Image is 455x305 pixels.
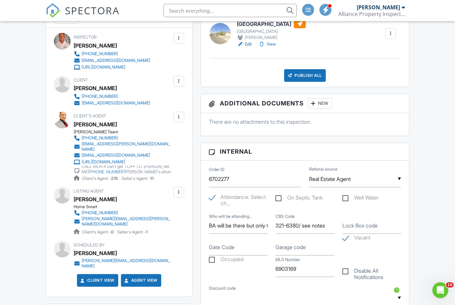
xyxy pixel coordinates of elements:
[275,239,334,256] input: Garage code
[342,218,401,234] input: Lock Box code
[342,195,379,203] label: Well Water
[209,194,267,203] label: Attendance: Select checkbox if anyone will be attending for review
[82,211,118,216] div: [PHONE_NUMBER]
[275,195,323,203] label: On Septic Tank
[74,58,150,64] a: [EMAIL_ADDRESS][DOMAIN_NAME]
[74,120,117,130] div: [PERSON_NAME]
[82,58,150,64] div: [EMAIL_ADDRESS][DOMAIN_NAME]
[74,64,150,71] a: [URL][DOMAIN_NAME]
[237,20,306,29] h6: [GEOGRAPHIC_DATA]
[122,176,154,181] span: Seller's Agent -
[446,282,454,288] span: 10
[79,277,115,284] a: Client View
[209,244,234,251] label: Gate Code
[74,35,97,40] span: Inspector
[82,142,172,152] div: [EMAIL_ADDRESS][PERSON_NAME][DOMAIN_NAME]
[117,230,148,235] span: Seller's Agent -
[74,51,150,58] a: [PHONE_NUMBER]
[46,9,120,23] a: SPECTORA
[338,11,405,17] div: Alliance Property Inspections
[89,170,125,175] a: [PHONE_NUMBER]
[74,205,177,210] div: Home Smart
[46,3,60,18] img: The Best Home Inspection Software - Spectora
[82,217,172,227] div: [PERSON_NAME][EMAIL_ADDRESS][PERSON_NAME][DOMAIN_NAME]
[82,65,125,70] div: [URL][DOMAIN_NAME]
[342,268,401,276] label: Disable All Notifications
[237,41,252,48] a: Edit
[342,235,370,243] label: Vacant
[74,152,172,159] a: [EMAIL_ADDRESS][DOMAIN_NAME]
[82,160,125,165] div: [URL][DOMAIN_NAME]
[74,135,172,142] a: [PHONE_NUMBER]
[82,176,119,181] span: Client's Agent -
[237,35,306,41] div: [PERSON_NAME]
[209,239,267,256] input: Gate Code
[82,153,150,158] div: [EMAIL_ADDRESS][DOMAIN_NAME]
[164,4,297,17] input: Search everything...
[237,20,306,41] a: [GEOGRAPHIC_DATA] [GEOGRAPHIC_DATA] [PERSON_NAME]
[342,222,378,229] label: Lock Box code
[111,230,114,235] strong: 0
[146,230,148,235] strong: 1
[275,214,295,220] label: CBS Code
[357,4,400,11] div: [PERSON_NAME]
[74,248,117,258] div: [PERSON_NAME]
[111,176,118,181] strong: 215
[82,52,118,57] div: [PHONE_NUMBER]
[209,214,252,220] label: Who will be attending, and when?
[74,83,117,93] div: [PERSON_NAME]
[65,3,120,17] span: SPECTORA
[275,261,334,277] input: MLS Number
[123,277,158,284] a: Agent View
[209,256,243,265] label: Occupied
[308,98,332,109] div: New
[275,244,306,251] label: Garage code
[284,70,326,82] div: Publish All
[74,130,177,135] div: [PERSON_NAME] Team
[82,136,118,141] div: [PHONE_NUMBER]
[74,142,172,152] a: [EMAIL_ADDRESS][PERSON_NAME][DOMAIN_NAME]
[74,159,172,166] a: [URL][DOMAIN_NAME]
[74,217,172,227] a: [PERSON_NAME][EMAIL_ADDRESS][PERSON_NAME][DOMAIN_NAME]
[209,286,236,292] label: Discount code
[74,243,105,248] span: Scheduled By
[209,218,267,234] input: Who will be attending, and when?
[74,41,117,51] div: [PERSON_NAME]
[82,101,150,106] div: [EMAIL_ADDRESS][DOMAIN_NAME]
[82,230,115,235] span: Client's Agent -
[74,210,172,217] a: [PHONE_NUMBER]
[209,167,225,173] label: Order ID
[201,143,409,161] h3: Internal
[201,94,409,113] h3: Additional Documents
[74,114,106,119] span: Client's Agent
[82,258,172,269] div: [PERSON_NAME][EMAIL_ADDRESS][DOMAIN_NAME]
[74,258,172,269] a: [PERSON_NAME][EMAIL_ADDRESS][DOMAIN_NAME]
[74,189,104,194] span: Listing Agent
[74,78,88,83] span: Client
[74,100,150,107] a: [EMAIL_ADDRESS][DOMAIN_NAME]
[82,94,118,99] div: [PHONE_NUMBER]
[275,257,300,263] label: MLS Number
[432,282,448,298] iframe: Intercom live chat
[258,41,276,48] a: View
[275,218,334,234] input: CBS Code
[309,167,337,173] label: Referral source
[209,118,401,126] p: There are no attachments to this inspection.
[237,29,306,35] div: [GEOGRAPHIC_DATA]
[74,93,150,100] a: [PHONE_NUMBER]
[150,176,154,181] strong: 11
[82,154,172,186] div: ALWAYS WANTS A PHONE CALL FOR REVIEW 04/24 JAG **CALL TC NOT [PERSON_NAME]. CALL RICH if can't ge...
[74,195,117,205] div: [PERSON_NAME]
